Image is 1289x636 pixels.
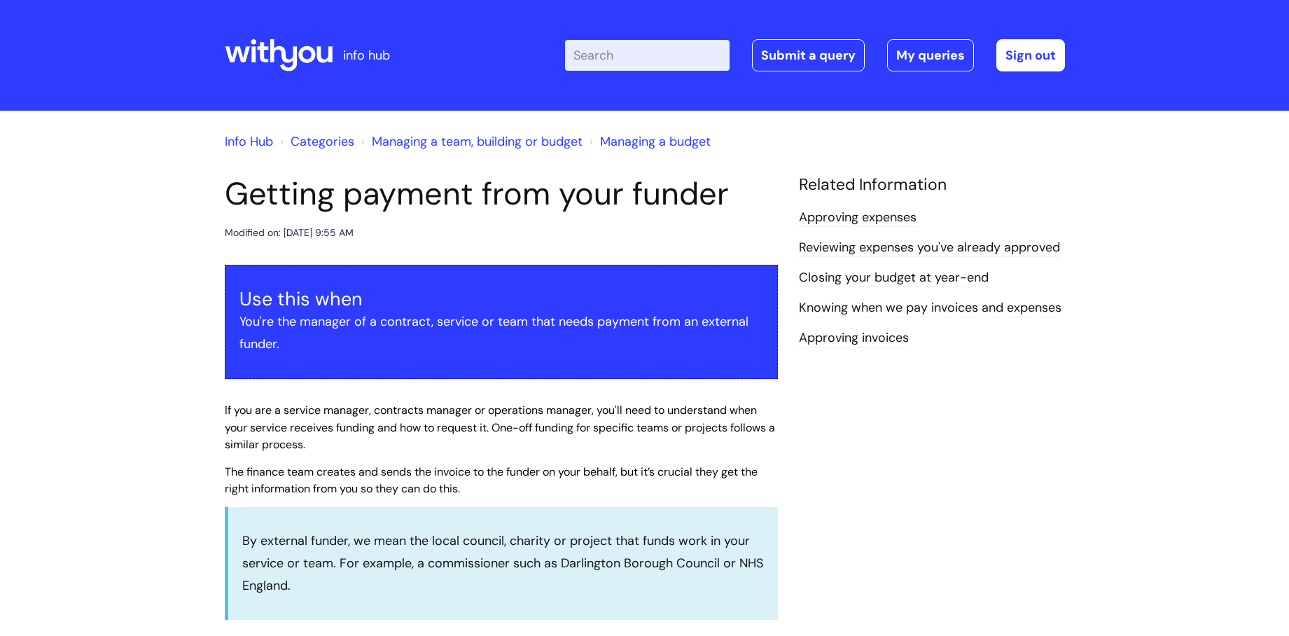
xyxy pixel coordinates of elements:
a: Categories [291,133,354,150]
a: Managing a team, building or budget [372,133,583,150]
a: Reviewing expenses you've already approved [799,239,1060,257]
span: The finance team creates and sends the invoice to the funder on your behalf, but it’s crucial the... [225,464,758,497]
p: You're the manager of a contract, service or team that needs payment from an external funder. [239,310,763,356]
a: Submit a query [752,39,865,71]
a: Approving invoices [799,329,909,347]
input: Search [565,40,730,71]
li: Solution home [277,130,354,153]
h3: Use this when [239,288,763,310]
p: By external funder, we mean the local council, charity or project that funds work in your service... [242,530,764,597]
p: info hub [343,44,390,67]
div: | - [565,39,1065,71]
a: Info Hub [225,133,273,150]
a: Knowing when we pay invoices and expenses [799,299,1061,317]
a: Sign out [996,39,1065,71]
span: If you are a service manager, contracts manager or operations manager, you'll need to understand ... [225,403,775,452]
a: Managing a budget [600,133,711,150]
a: Closing your budget at year-end [799,269,989,287]
div: Modified on: [DATE] 9:55 AM [225,224,354,242]
a: Approving expenses [799,209,917,227]
h1: Getting payment from your funder [225,175,778,213]
h4: Related Information [799,175,1065,195]
li: Managing a budget [586,130,711,153]
a: My queries [887,39,974,71]
li: Managing a team, building or budget [358,130,583,153]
